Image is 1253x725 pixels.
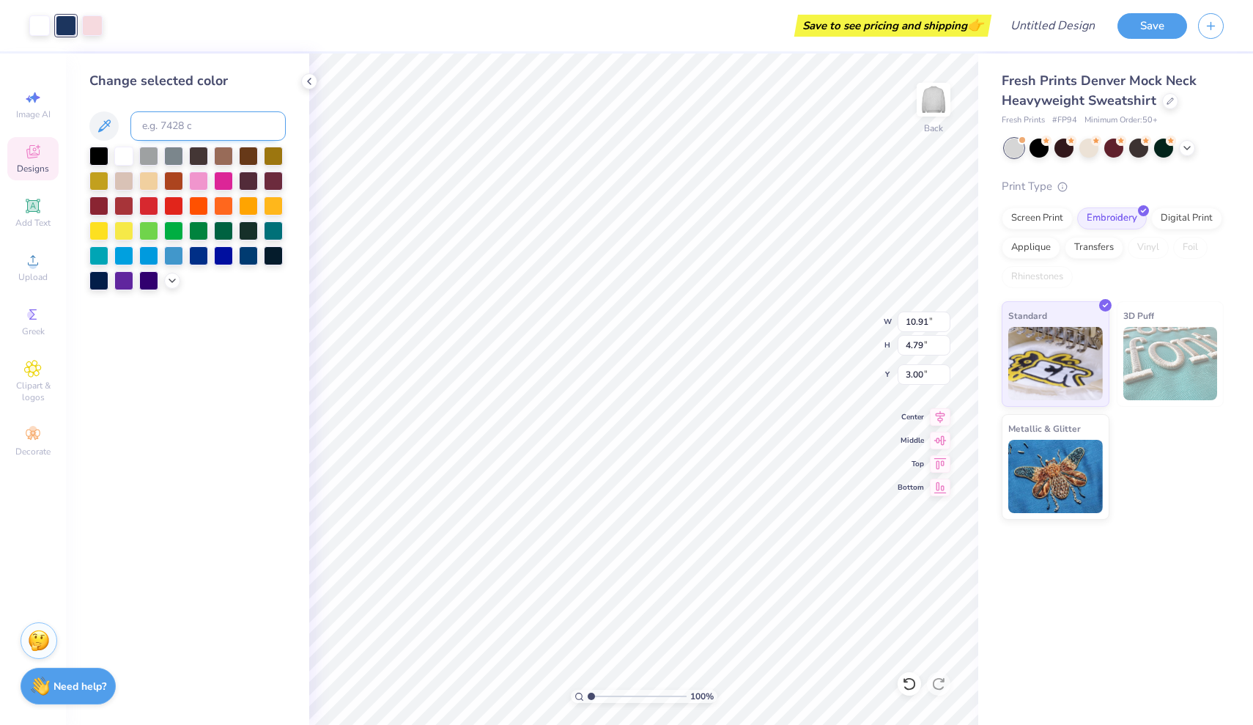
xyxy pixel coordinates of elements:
[798,15,988,37] div: Save to see pricing and shipping
[1002,207,1073,229] div: Screen Print
[89,71,286,91] div: Change selected color
[898,459,924,469] span: Top
[18,271,48,283] span: Upload
[7,380,59,403] span: Clipart & logos
[1008,421,1081,436] span: Metallic & Glitter
[1151,207,1222,229] div: Digital Print
[967,16,983,34] span: 👉
[1052,114,1077,127] span: # FP94
[22,325,45,337] span: Greek
[1128,237,1169,259] div: Vinyl
[999,11,1106,40] input: Untitled Design
[898,482,924,493] span: Bottom
[919,85,948,114] img: Back
[1008,327,1103,400] img: Standard
[15,217,51,229] span: Add Text
[690,690,714,703] span: 100 %
[130,111,286,141] input: e.g. 7428 c
[1065,237,1123,259] div: Transfers
[53,680,106,693] strong: Need help?
[1008,440,1103,513] img: Metallic & Glitter
[924,122,943,135] div: Back
[15,446,51,457] span: Decorate
[1173,237,1208,259] div: Foil
[1123,327,1218,400] img: 3D Puff
[898,412,924,422] span: Center
[1002,114,1045,127] span: Fresh Prints
[1123,308,1154,323] span: 3D Puff
[1077,207,1147,229] div: Embroidery
[17,163,49,174] span: Designs
[1008,308,1047,323] span: Standard
[1117,13,1187,39] button: Save
[1002,266,1073,288] div: Rhinestones
[1002,72,1197,109] span: Fresh Prints Denver Mock Neck Heavyweight Sweatshirt
[16,108,51,120] span: Image AI
[1084,114,1158,127] span: Minimum Order: 50 +
[1002,178,1224,195] div: Print Type
[898,435,924,446] span: Middle
[1002,237,1060,259] div: Applique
